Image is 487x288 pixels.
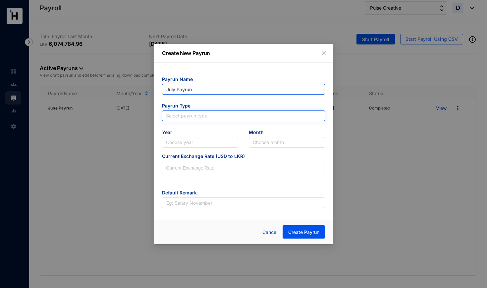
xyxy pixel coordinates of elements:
span: Create Payrun [288,229,319,236]
input: Eg: November Payrun [162,84,325,95]
span: Cancel [262,229,278,236]
span: Month [249,129,325,137]
button: Close [320,49,327,57]
input: Eg: Salary November [162,197,325,208]
span: Payrun Name [162,76,325,84]
span: Payrun Type [162,103,325,110]
p: Create New Payrun [162,49,325,57]
button: Create Payrun [283,225,325,239]
input: Current Exchange Rate [162,161,325,175]
button: Cancel [257,226,283,239]
span: Default Remark [162,189,325,197]
span: close [321,50,326,56]
span: Year [162,129,238,137]
span: Current Exchange Rate (USD to LKR) [162,153,325,161]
